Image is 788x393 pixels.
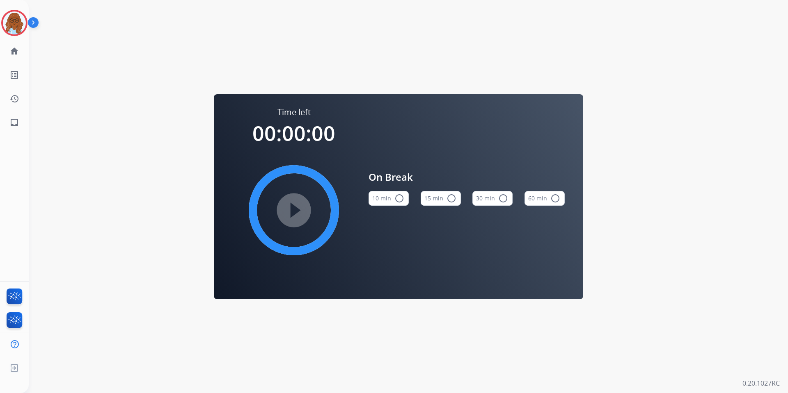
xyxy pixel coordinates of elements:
mat-icon: home [9,46,19,56]
mat-icon: radio_button_unchecked [447,193,456,203]
span: 00:00:00 [252,119,335,147]
button: 30 min [472,191,513,206]
img: avatar [3,11,26,34]
button: 15 min [421,191,461,206]
p: 0.20.1027RC [742,378,780,388]
mat-icon: radio_button_unchecked [394,193,404,203]
mat-icon: history [9,94,19,104]
mat-icon: radio_button_unchecked [550,193,560,203]
mat-icon: list_alt [9,70,19,80]
button: 10 min [369,191,409,206]
span: On Break [369,170,565,184]
mat-icon: inbox [9,118,19,127]
mat-icon: radio_button_unchecked [498,193,508,203]
button: 60 min [525,191,565,206]
span: Time left [277,107,311,118]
